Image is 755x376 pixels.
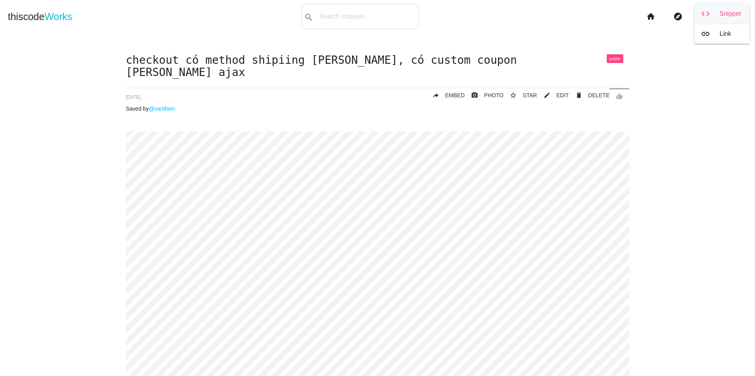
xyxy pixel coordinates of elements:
span: EDIT [556,92,569,98]
i: home [646,4,656,29]
a: photo_cameraPHOTO [465,88,504,102]
i: star_border [510,88,517,102]
a: codeSnippet [694,4,749,24]
i: link [701,30,710,38]
a: thiscodeWorks [8,4,72,29]
i: mode_edit [543,88,551,102]
a: linkLink [694,24,749,44]
span: DELETE [588,92,610,98]
i: search [304,5,313,30]
span: Works [44,11,72,22]
input: Search snippets [316,8,419,25]
i: explore [673,4,683,29]
i: photo_camera [471,88,478,102]
span: [DATE] [126,94,141,100]
a: Delete Post [569,88,610,102]
p: Saved by [126,106,629,112]
i: delete [575,88,582,102]
a: @vanthien [149,106,175,112]
span: EMBED [445,92,465,98]
button: star_borderSTAR [503,88,537,102]
span: STAR [523,92,537,98]
h1: checkout có method shipiing [PERSON_NAME], có custom coupon [PERSON_NAME] ajax [126,54,629,79]
i: reply [432,88,439,102]
a: replyEMBED [426,88,465,102]
a: mode_editEDIT [537,88,569,102]
span: PHOTO [484,92,504,98]
button: search [302,4,316,29]
i: code [701,9,710,18]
